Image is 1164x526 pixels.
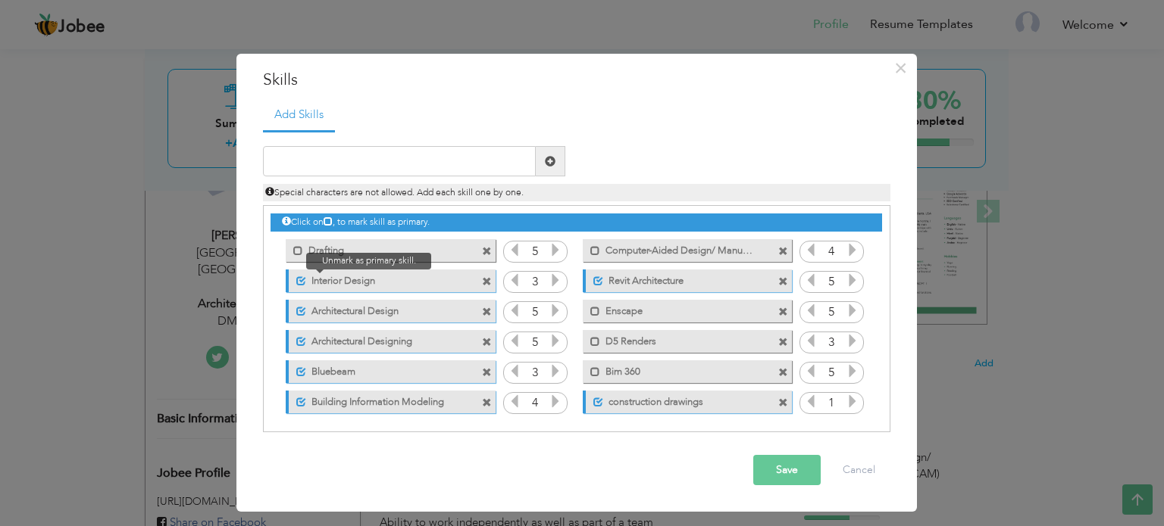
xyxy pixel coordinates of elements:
[828,455,890,485] button: Cancel
[306,360,457,379] label: Bluebeam
[753,455,821,485] button: Save
[600,360,753,379] label: Bim 360
[603,269,754,288] label: Revit Architecture
[306,391,457,409] label: Building Information Modeling
[306,253,431,269] span: Unmark as primary skill.
[889,56,913,80] button: Close
[600,239,753,258] label: Computer-Aided Design/ Manufacturing (CAD/CAM)
[265,186,524,198] span: Special characters are not allowed. Add each skill one by one.
[303,239,456,258] label: Drafting
[894,54,907,82] span: ×
[263,99,335,132] a: Add Skills
[600,330,753,349] label: D5 Renders
[600,300,753,319] label: Enscape
[603,391,754,409] label: construction drawings
[271,213,881,231] div: Click on , to mark skill as primary.
[306,330,457,349] label: Architectural Designing
[306,269,457,288] label: Interior Design
[306,300,457,319] label: Architectural Design
[263,69,890,92] h3: Skills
